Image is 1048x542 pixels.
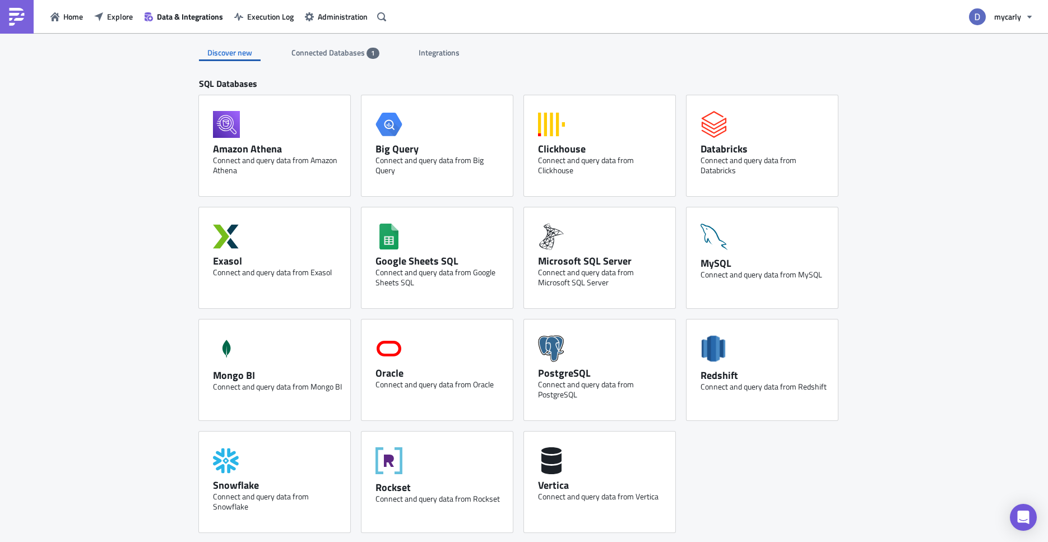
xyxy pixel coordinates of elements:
div: Oracle [375,367,504,379]
img: Avatar [968,7,987,26]
div: Open Intercom Messenger [1010,504,1037,531]
div: Connect and query data from Microsoft SQL Server [538,267,667,288]
div: MySQL [701,257,829,270]
button: Home [45,8,89,25]
div: PostgreSQL [538,367,667,379]
button: Execution Log [229,8,299,25]
span: Home [63,11,83,22]
span: mycarly [994,11,1021,22]
span: Administration [318,11,368,22]
div: Clickhouse [538,142,667,155]
div: Connect and query data from Clickhouse [538,155,667,175]
button: mycarly [962,4,1040,29]
div: Connect and query data from Snowflake [213,492,342,512]
img: PushMetrics [8,8,26,26]
div: Connect and query data from Amazon Athena [213,155,342,175]
span: Integrations [419,47,461,58]
span: Explore [107,11,133,22]
span: Connected Databases [291,47,367,58]
div: Connect and query data from Exasol [213,267,342,277]
div: Microsoft SQL Server [538,254,667,267]
div: Connect and query data from MySQL [701,270,829,280]
div: Connect and query data from Google Sheets SQL [375,267,504,288]
div: Connect and query data from Redshift [701,382,829,392]
button: Data & Integrations [138,8,229,25]
div: Connect and query data from PostgreSQL [538,379,667,400]
span: Data & Integrations [157,11,223,22]
button: Explore [89,8,138,25]
div: Connect and query data from Vertica [538,492,667,502]
div: Databricks [701,142,829,155]
div: Discover new [199,44,261,61]
div: Connect and query data from Oracle [375,379,504,390]
div: Exasol [213,254,342,267]
span: Execution Log [247,11,294,22]
div: Rockset [375,481,504,494]
div: Amazon Athena [213,142,342,155]
div: Snowflake [213,479,342,492]
div: Vertica [538,479,667,492]
div: Google Sheets SQL [375,254,504,267]
span: 1 [371,49,375,58]
div: Redshift [701,369,829,382]
div: Connect and query data from Databricks [701,155,829,175]
button: Administration [299,8,373,25]
div: Connect and query data from Big Query [375,155,504,175]
div: Big Query [375,142,504,155]
div: Connect and query data from Rockset [375,494,504,504]
div: Connect and query data from Mongo BI [213,382,342,392]
div: SQL Databases [199,78,849,95]
div: Mongo BI [213,369,342,382]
